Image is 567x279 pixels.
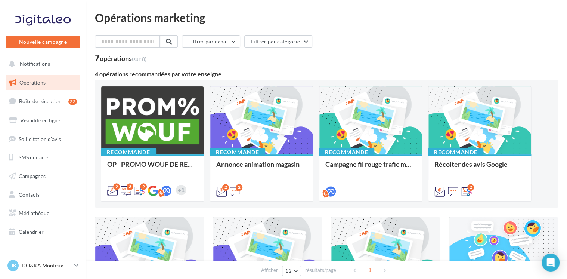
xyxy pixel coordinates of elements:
a: Contacts [4,187,81,203]
div: 2 [222,184,229,191]
span: résultats/page [305,267,336,274]
span: (sur 8) [132,56,146,62]
a: SMS unitaire [4,150,81,165]
a: Sollicitation d'avis [4,131,81,147]
span: Opérations [19,79,46,86]
a: Calendrier [4,224,81,240]
span: Boîte de réception [19,98,62,104]
div: +1 [176,185,186,195]
span: Contacts [19,191,40,198]
div: 3 [127,183,133,190]
div: Recommandé [319,148,374,156]
a: Boîte de réception22 [4,93,81,109]
div: opérations [100,55,146,62]
a: Opérations [4,75,81,91]
div: 2 [113,183,120,190]
span: 1 [364,264,376,276]
a: DK DO&KA Monteux [6,258,80,273]
a: Médiathèque [4,205,81,221]
span: Notifications [20,61,50,67]
div: Recommandé [101,148,156,156]
div: 2 [467,184,474,191]
p: DO&KA Monteux [22,262,71,269]
div: 2 [140,183,147,190]
button: Filtrer par catégorie [244,35,312,48]
button: 12 [282,266,301,276]
span: Médiathèque [19,210,49,216]
a: Campagnes [4,168,81,184]
div: Opérations marketing [95,12,558,23]
div: 4 opérations recommandées par votre enseigne [95,71,558,77]
div: OP - PROMO WOUF DE RENTREE [107,160,198,175]
div: Open Intercom Messenger [542,254,560,272]
span: Afficher [261,267,278,274]
button: Nouvelle campagne [6,36,80,48]
span: Calendrier [19,229,44,235]
span: Visibilité en ligne [20,117,60,123]
div: Recommandé [210,148,265,156]
div: 22 [68,99,77,105]
span: Sollicitation d'avis [19,135,61,142]
div: Annonce animation magasin [216,160,307,175]
span: 12 [285,268,292,274]
div: Récolter des avis Google [434,160,525,175]
a: Visibilité en ligne [4,113,81,128]
button: Notifications [4,56,78,72]
span: DK [9,262,17,269]
span: Campagnes [19,173,46,179]
div: 2 [236,184,242,191]
div: Recommandé [428,148,483,156]
span: SMS unitaire [19,154,48,160]
div: Campagne fil rouge trafic magasin [325,160,416,175]
button: Filtrer par canal [182,35,240,48]
div: 7 [95,54,146,62]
